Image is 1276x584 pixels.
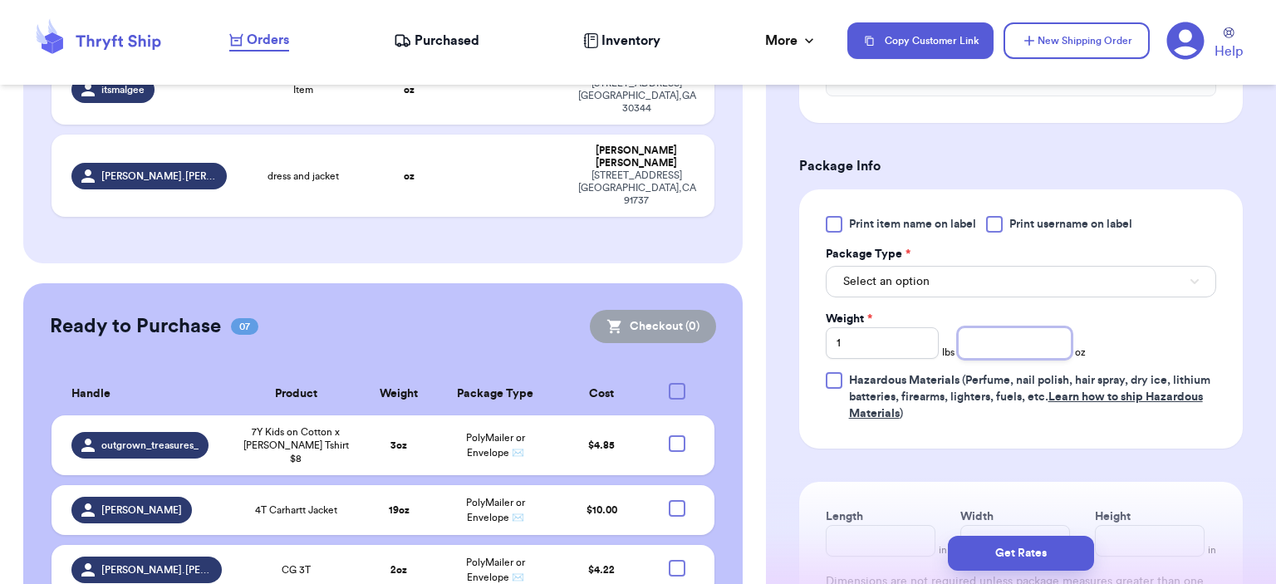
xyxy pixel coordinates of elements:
span: Help [1215,42,1243,61]
span: Item [293,83,313,96]
span: [PERSON_NAME].[PERSON_NAME] [101,169,218,183]
th: Cost [553,373,650,415]
span: itsmalgee [101,83,145,96]
span: $ 4.85 [588,440,615,450]
strong: 3 oz [390,440,407,450]
span: outgrown_treasures_ [101,439,199,452]
h3: Package Info [799,156,1243,176]
span: Orders [247,30,289,50]
label: Height [1095,508,1131,525]
a: Purchased [394,31,479,51]
span: Purchased [415,31,479,51]
button: Checkout (0) [590,310,716,343]
span: $ 10.00 [586,505,617,515]
label: Package Type [826,246,910,263]
strong: 19 oz [389,505,410,515]
a: Orders [229,30,289,52]
span: dress and jacket [267,169,339,183]
div: More [765,31,817,51]
label: Weight [826,311,872,327]
button: Select an option [826,266,1216,297]
span: Handle [71,385,110,403]
span: Hazardous Materials [849,375,959,386]
span: 07 [231,318,258,335]
span: (Perfume, nail polish, hair spray, dry ice, lithium batteries, firearms, lighters, fuels, etc. ) [849,375,1210,420]
span: oz [1075,346,1086,359]
span: Inventory [601,31,660,51]
strong: 2 oz [390,565,407,575]
th: Weight [361,373,438,415]
span: PolyMailer or Envelope ✉️ [466,557,525,582]
strong: oz [404,85,415,95]
div: [STREET_ADDRESS] [GEOGRAPHIC_DATA] , CA 91737 [578,169,694,207]
th: Product [232,373,361,415]
h2: Ready to Purchase [50,313,221,340]
div: [STREET_ADDRESS] [GEOGRAPHIC_DATA] , GA 30344 [578,77,694,115]
button: Copy Customer Link [847,22,994,59]
span: CG 3T [282,563,311,577]
div: [PERSON_NAME] [PERSON_NAME] [578,145,694,169]
span: Print username on label [1009,216,1132,233]
span: [PERSON_NAME].[PERSON_NAME] [101,563,212,577]
a: Inventory [583,31,660,51]
span: 7Y Kids on Cotton x [PERSON_NAME] Tshirt $8 [242,425,351,465]
strong: oz [404,171,415,181]
span: [PERSON_NAME] [101,503,182,517]
span: Print item name on label [849,216,976,233]
th: Package Type [438,373,554,415]
label: Length [826,508,863,525]
span: 4T Carhartt Jacket [255,503,337,517]
span: $ 4.22 [588,565,615,575]
label: Width [960,508,994,525]
button: Get Rates [948,536,1094,571]
span: PolyMailer or Envelope ✉️ [466,433,525,458]
span: PolyMailer or Envelope ✉️ [466,498,525,523]
a: Help [1215,27,1243,61]
span: lbs [942,346,955,359]
span: Select an option [843,273,930,290]
button: New Shipping Order [1004,22,1150,59]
